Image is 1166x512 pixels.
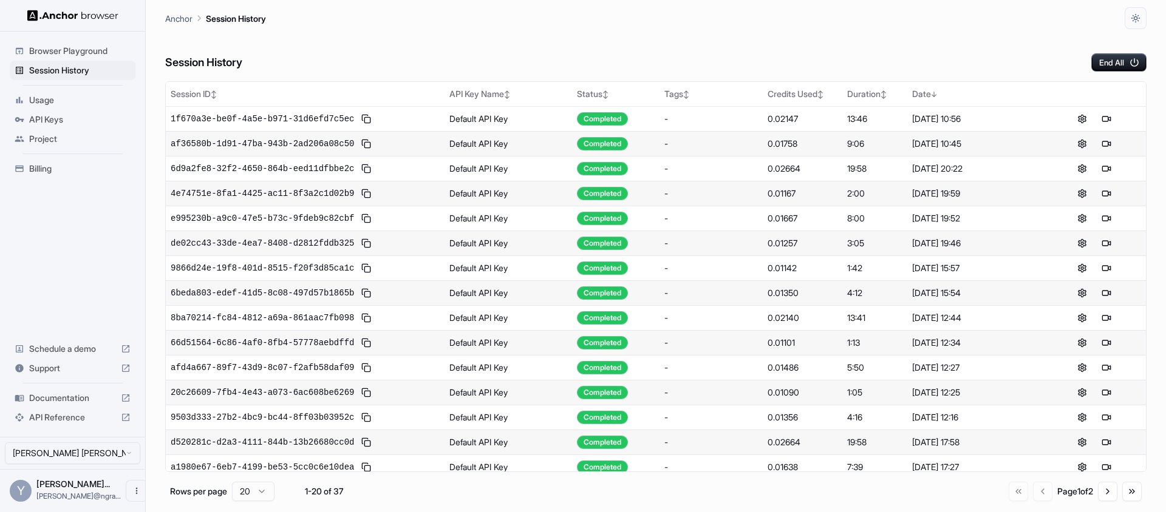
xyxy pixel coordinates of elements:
td: Default API Key [445,305,572,330]
div: - [664,212,758,224]
span: af36580b-1d91-47ba-943b-2ad206a08c50 [171,138,354,150]
span: API Reference [29,411,116,423]
span: Support [29,362,116,374]
span: 6beda803-edef-41d5-8c08-497d57b1865b [171,287,354,299]
p: Rows per page [170,485,227,497]
span: Browser Playground [29,45,131,57]
div: Credits Used [768,88,837,100]
td: Default API Key [445,330,572,355]
div: 5:50 [847,362,902,374]
td: Default API Key [445,405,572,429]
div: 0.02147 [768,113,837,125]
div: Completed [577,411,628,424]
td: Default API Key [445,131,572,156]
span: Usage [29,94,131,106]
div: Completed [577,212,628,225]
img: Anchor Logo [27,10,118,21]
div: Completed [577,386,628,399]
div: 0.01667 [768,212,837,224]
div: Completed [577,187,628,200]
div: Completed [577,336,628,349]
div: Completed [577,460,628,474]
span: 1f670a3e-be0f-4a5e-b971-31d6efd7c5ec [171,113,354,125]
div: 0.01758 [768,138,837,150]
td: Default API Key [445,380,572,405]
div: - [664,163,758,175]
div: Completed [577,237,628,250]
div: - [664,436,758,448]
div: Billing [10,159,135,178]
div: - [664,287,758,299]
span: 6d9a2fe8-32f2-4650-864b-eed11dfbbe2c [171,163,354,175]
button: End All [1091,53,1147,72]
div: Completed [577,137,628,150]
div: 13:41 [847,312,902,324]
div: [DATE] 15:57 [912,262,1038,274]
div: 1:13 [847,337,902,349]
div: Tags [664,88,758,100]
td: Default API Key [445,106,572,131]
span: d520281c-d2a3-4111-844b-13b26680cc0d [171,436,354,448]
div: Usage [10,90,135,110]
span: 66d51564-6c86-4af0-8fb4-57778aebdffd [171,337,354,349]
td: Default API Key [445,280,572,305]
span: 8ba70214-fc84-4812-a69a-861aac7fb098 [171,312,354,324]
div: 0.01142 [768,262,837,274]
div: [DATE] 12:16 [912,411,1038,423]
div: 4:12 [847,287,902,299]
div: Browser Playground [10,41,135,61]
div: [DATE] 12:25 [912,386,1038,399]
div: 0.01101 [768,337,837,349]
span: Session History [29,64,131,76]
div: - [664,337,758,349]
span: Project [29,133,131,145]
span: ↕ [683,90,689,99]
div: 0.02664 [768,436,837,448]
td: Default API Key [445,454,572,479]
div: Y [10,480,32,502]
span: a1980e67-6eb7-4199-be53-5cc0c6e10dea [171,461,354,473]
span: ↕ [211,90,217,99]
td: Default API Key [445,231,572,255]
div: 0.01356 [768,411,837,423]
div: [DATE] 17:27 [912,461,1038,473]
div: 1:42 [847,262,902,274]
button: Open menu [126,480,148,502]
div: [DATE] 10:56 [912,113,1038,125]
div: [DATE] 19:59 [912,187,1038,200]
div: - [664,113,758,125]
span: yashwanth@ngram.com [36,491,121,500]
div: 0.01090 [768,386,837,399]
div: Support [10,359,135,378]
td: Default API Key [445,429,572,454]
span: YASHWANTH KUMAR MYDAM [36,479,110,489]
div: 0.02140 [768,312,837,324]
span: 9503d333-27b2-4bc9-bc44-8ff03b03952c [171,411,354,423]
span: Documentation [29,392,116,404]
span: ↕ [504,90,510,99]
div: [DATE] 12:44 [912,312,1038,324]
div: Completed [577,311,628,325]
div: [DATE] 12:27 [912,362,1038,374]
div: 1-20 of 37 [294,485,355,497]
div: Documentation [10,388,135,408]
span: afd4a667-89f7-43d9-8c07-f2afb58daf09 [171,362,354,374]
div: [DATE] 19:46 [912,237,1038,249]
div: [DATE] 20:22 [912,163,1038,175]
div: Page 1 of 2 [1057,485,1093,497]
div: Completed [577,436,628,449]
div: 4:16 [847,411,902,423]
div: Completed [577,261,628,275]
div: - [664,362,758,374]
span: 9866d24e-19f8-401d-8515-f20f3d85ca1c [171,262,354,274]
div: [DATE] 19:52 [912,212,1038,224]
nav: breadcrumb [165,12,266,25]
div: [DATE] 17:58 [912,436,1038,448]
div: Status [577,88,655,100]
span: API Keys [29,113,131,126]
div: 0.01167 [768,187,837,200]
span: Schedule a demo [29,343,116,355]
div: API Key Name [449,88,567,100]
h6: Session History [165,54,242,72]
div: 19:58 [847,163,902,175]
